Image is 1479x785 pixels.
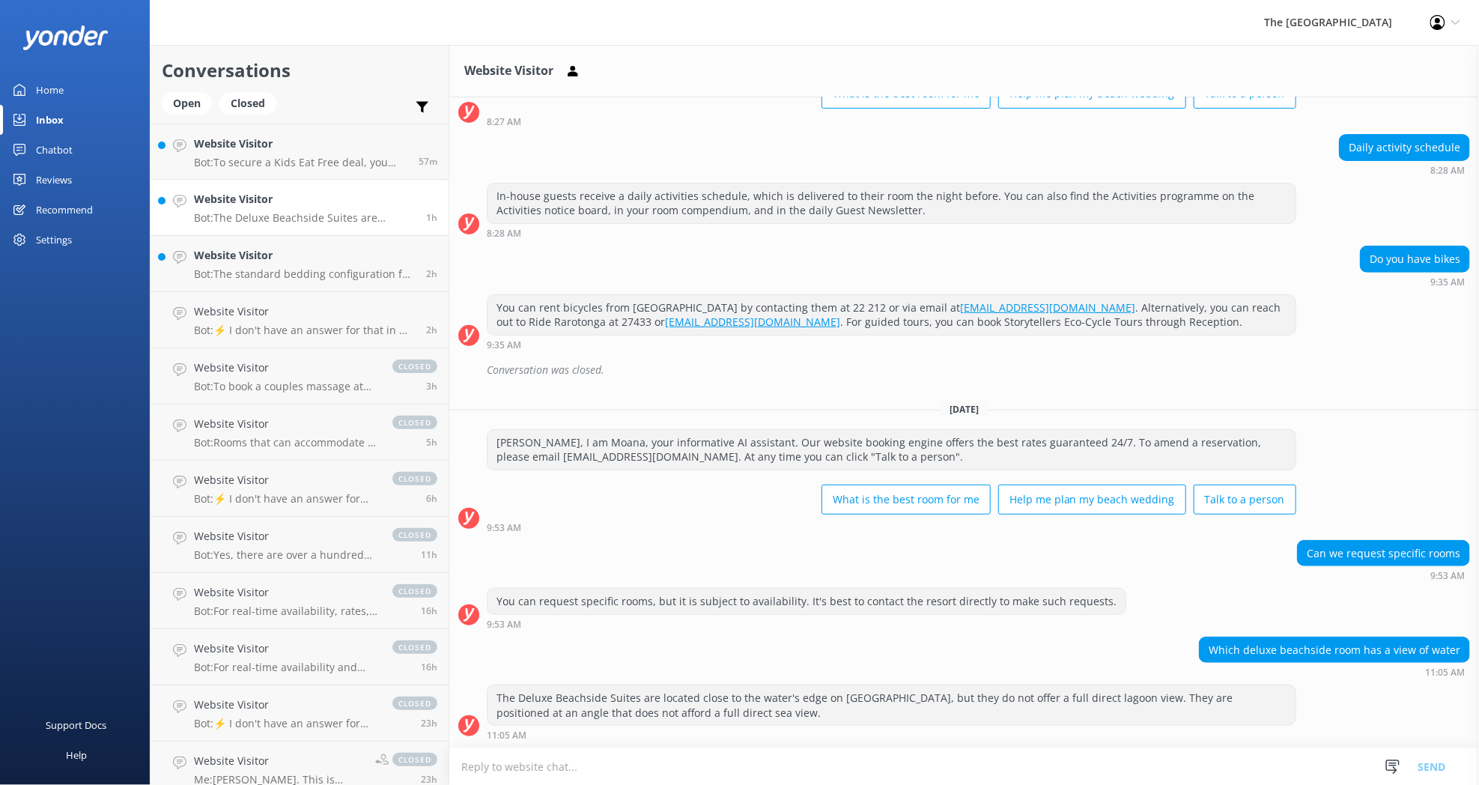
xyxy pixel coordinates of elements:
div: Oct 05 2025 01:05pm (UTC -10:00) Pacific/Honolulu [487,730,1296,740]
div: Support Docs [46,710,107,740]
div: Oct 05 2025 11:53am (UTC -10:00) Pacific/Honolulu [1297,570,1470,581]
h4: Website Visitor [194,247,415,264]
a: Website VisitorBot:For real-time availability and bookings of adjoining rooms, such as the 2-Bedr... [151,629,449,685]
button: Help me plan my beach wedding [998,485,1186,515]
p: Bot: To secure a Kids Eat Free deal, you need to book a package that includes this offer. For mor... [194,156,407,169]
strong: 11:05 AM [1425,668,1465,677]
span: closed [392,697,437,710]
span: closed [392,360,437,373]
p: Bot: ⚡ I don't have an answer for that in my knowledge base. Please try and rephrase your questio... [194,324,415,337]
div: You can rent bicycles from [GEOGRAPHIC_DATA] by contacting them at 22 212 or via email at . Alter... [488,295,1296,335]
div: Closed [219,92,276,115]
strong: 11:05 AM [487,731,526,740]
span: Oct 05 2025 01:10pm (UTC -10:00) Pacific/Honolulu [419,155,437,168]
img: yonder-white-logo.png [22,25,109,50]
strong: 8:27 AM [487,118,521,127]
a: Website VisitorBot:⚡ I don't have an answer for that in my knowledge base. Please try and rephras... [151,292,449,348]
span: Oct 05 2025 08:29am (UTC -10:00) Pacific/Honolulu [426,436,437,449]
span: Oct 04 2025 02:56pm (UTC -10:00) Pacific/Honolulu [421,717,437,730]
div: The Deluxe Beachside Suites are located close to the water's edge on [GEOGRAPHIC_DATA], but they ... [488,685,1296,725]
span: closed [392,584,437,598]
h4: Website Visitor [194,528,377,545]
div: Do you have bikes [1361,246,1469,272]
div: You can request specific rooms, but it is subject to availability. It's best to contact the resor... [488,589,1126,614]
a: Website VisitorBot:The standard bedding configuration for the Deluxe Beachfront Suite is 1 King B... [151,236,449,292]
div: In-house guests receive a daily activities schedule, which is delivered to their room the night b... [488,184,1296,223]
span: closed [392,472,437,485]
span: Oct 04 2025 10:01pm (UTC -10:00) Pacific/Honolulu [421,604,437,617]
a: Website VisitorBot:For real-time availability, rates, and bookings of our interconnecting family ... [151,573,449,629]
span: Oct 05 2025 10:14am (UTC -10:00) Pacific/Honolulu [426,380,437,392]
div: Conversation was closed. [487,357,1470,383]
strong: 9:53 AM [1430,572,1465,581]
div: Oct 05 2025 01:05pm (UTC -10:00) Pacific/Honolulu [1199,667,1470,677]
div: Open [162,92,212,115]
div: [PERSON_NAME], I am Moana, your informative AI assistant. Our website booking engine offers the b... [488,430,1296,470]
strong: 9:35 AM [487,341,521,350]
div: Help [66,740,87,770]
h4: Website Visitor [194,360,377,376]
div: Oct 04 2025 10:28am (UTC -10:00) Pacific/Honolulu [1339,165,1470,175]
h4: Website Visitor [194,640,377,657]
div: Home [36,75,64,105]
div: Daily activity schedule [1340,135,1469,160]
span: closed [392,753,437,766]
p: Bot: For real-time availability and bookings of adjoining rooms, such as the 2-Bedroom Beachside ... [194,661,377,674]
h4: Website Visitor [194,136,407,152]
span: Oct 05 2025 07:49am (UTC -10:00) Pacific/Honolulu [426,492,437,505]
div: Which deluxe beachside room has a view of water [1200,637,1469,663]
button: What is the best room for me [822,485,991,515]
a: Website VisitorBot:⚡ I don't have an answer for that in my knowledge base. Please try and rephras... [151,685,449,742]
a: Website VisitorBot:To secure a Kids Eat Free deal, you need to book a package that includes this ... [151,124,449,180]
h4: Website Visitor [194,303,415,320]
span: Oct 05 2025 01:05pm (UTC -10:00) Pacific/Honolulu [426,211,437,224]
h4: Website Visitor [194,472,377,488]
span: Oct 04 2025 09:52pm (UTC -10:00) Pacific/Honolulu [421,661,437,673]
strong: 8:28 AM [487,229,521,238]
div: Can we request specific rooms [1298,541,1469,566]
a: Website VisitorBot:The Deluxe Beachside Suites are located close to the water's edge on [GEOGRAPH... [151,180,449,236]
p: Bot: To book a couples massage at SpaPolynesia, please email [EMAIL_ADDRESS][DOMAIN_NAME] for boo... [194,380,377,393]
strong: 8:28 AM [1430,166,1465,175]
h3: Website Visitor [464,61,553,81]
p: Bot: The standard bedding configuration for the Deluxe Beachfront Suite is 1 King Bed. Alternativ... [194,267,415,281]
strong: 9:35 AM [1430,278,1465,287]
strong: 9:53 AM [487,620,521,629]
a: Closed [219,94,284,111]
h4: Website Visitor [194,697,377,713]
div: Oct 04 2025 11:35am (UTC -10:00) Pacific/Honolulu [487,339,1296,350]
div: Oct 05 2025 11:53am (UTC -10:00) Pacific/Honolulu [487,522,1296,533]
div: Oct 04 2025 10:27am (UTC -10:00) Pacific/Honolulu [487,116,1296,127]
h4: Website Visitor [194,416,377,432]
a: [EMAIL_ADDRESS][DOMAIN_NAME] [960,300,1135,315]
a: Website VisitorBot:To book a couples massage at SpaPolynesia, please email [EMAIL_ADDRESS][DOMAIN... [151,348,449,404]
span: Oct 05 2025 11:13am (UTC -10:00) Pacific/Honolulu [426,324,437,336]
p: Bot: Yes, there are over a hundred eateries on Rarotonga, including popular night markets, cafes,... [194,548,377,562]
h4: Website Visitor [194,753,364,769]
div: Oct 04 2025 10:28am (UTC -10:00) Pacific/Honolulu [487,228,1296,238]
div: 2025-10-05T00:53:43.324 [458,357,1470,383]
span: [DATE] [941,403,988,416]
h2: Conversations [162,56,437,85]
p: Bot: For real-time availability, rates, and bookings of our interconnecting family suites, please... [194,604,377,618]
a: Website VisitorBot:Rooms that can accommodate 4 people without using bunk beds include: - 2-Bedro... [151,404,449,461]
div: Oct 04 2025 11:35am (UTC -10:00) Pacific/Honolulu [1360,276,1470,287]
div: Recommend [36,195,93,225]
div: Chatbot [36,135,73,165]
span: Oct 05 2025 02:24am (UTC -10:00) Pacific/Honolulu [421,548,437,561]
strong: 9:53 AM [487,524,521,533]
p: Bot: Rooms that can accommodate 4 people without using bunk beds include: - 2-Bedroom Beachside S... [194,436,377,449]
div: Reviews [36,165,72,195]
a: Open [162,94,219,111]
a: Website VisitorBot:⚡ I don't have an answer for that in my knowledge base. Please try and rephras... [151,461,449,517]
h4: Website Visitor [194,584,377,601]
button: Talk to a person [1194,485,1296,515]
p: Bot: ⚡ I don't have an answer for that in my knowledge base. Please try and rephrase your questio... [194,717,377,730]
div: Settings [36,225,72,255]
p: Bot: The Deluxe Beachside Suites are located close to the water's edge on [GEOGRAPHIC_DATA], but ... [194,211,415,225]
span: Oct 05 2025 11:52am (UTC -10:00) Pacific/Honolulu [426,267,437,280]
span: closed [392,640,437,654]
h4: Website Visitor [194,191,415,207]
a: [EMAIL_ADDRESS][DOMAIN_NAME] [665,315,840,329]
span: closed [392,416,437,429]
